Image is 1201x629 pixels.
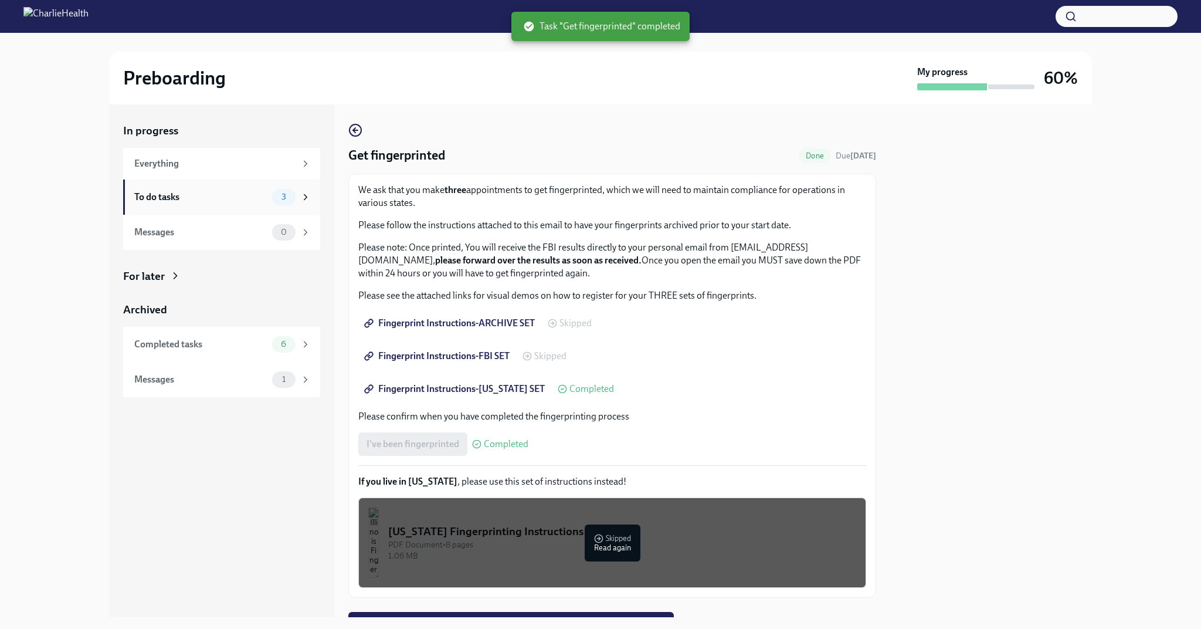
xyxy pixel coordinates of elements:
a: Messages0 [123,215,320,250]
span: Fingerprint Instructions-[US_STATE] SET [367,383,545,395]
strong: [DATE] [850,151,876,161]
div: Messages [134,226,267,239]
span: 0 [274,228,294,236]
p: Please follow the instructions attached to this email to have your fingerprints archived prior to... [358,219,866,232]
h2: Preboarding [123,66,226,90]
span: Fingerprint Instructions-ARCHIVE SET [367,317,535,329]
p: , please use this set of instructions instead! [358,475,866,488]
div: 1.06 MB [388,550,856,562]
a: Fingerprint Instructions-FBI SET [358,344,518,368]
a: To do tasks3 [123,180,320,215]
span: Skipped [534,351,566,361]
span: Task "Get fingerprinted" completed [523,20,680,33]
span: Skipped [559,319,592,328]
span: 1 [275,375,293,384]
span: 6 [274,340,293,349]
span: Completed [569,384,614,394]
a: Archived [123,302,320,317]
span: Due [836,151,876,161]
span: 3 [274,192,293,201]
h4: Get fingerprinted [348,147,445,164]
p: We ask that you make appointments to get fingerprinted, which we will need to maintain compliance... [358,184,866,209]
a: Completed tasks6 [123,327,320,362]
div: To do tasks [134,191,267,204]
img: Illinois Fingerprinting Instructions [368,508,379,578]
div: For later [123,269,165,284]
p: Please note: Once printed, You will receive the FBI results directly to your personal email from ... [358,241,866,280]
strong: If you live in [US_STATE] [358,476,457,487]
a: Fingerprint Instructions-[US_STATE] SET [358,377,553,401]
img: CharlieHealth [23,7,89,26]
h3: 60% [1044,67,1078,89]
a: Messages1 [123,362,320,397]
a: In progress [123,123,320,138]
a: Fingerprint Instructions-ARCHIVE SET [358,312,543,335]
p: Please confirm when you have completed the fingerprinting process [358,410,866,423]
div: [US_STATE] Fingerprinting Instructions [388,524,856,539]
strong: My progress [917,66,968,79]
strong: please forward over the results as soon as received. [435,255,642,266]
strong: three [445,184,466,195]
div: Messages [134,373,267,386]
span: Done [799,151,831,160]
button: [US_STATE] Fingerprinting InstructionsPDF Document•8 pages1.06 MBSkippedRead again [358,498,866,588]
div: PDF Document • 8 pages [388,539,856,550]
p: Please see the attached links for visual demos on how to register for your THREE sets of fingerpr... [358,289,866,302]
div: Everything [134,157,296,170]
span: September 4th, 2025 06:00 [836,150,876,161]
span: Fingerprint Instructions-FBI SET [367,350,510,362]
a: For later [123,269,320,284]
div: Completed tasks [134,338,267,351]
a: Everything [123,148,320,180]
span: Completed [484,439,528,449]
